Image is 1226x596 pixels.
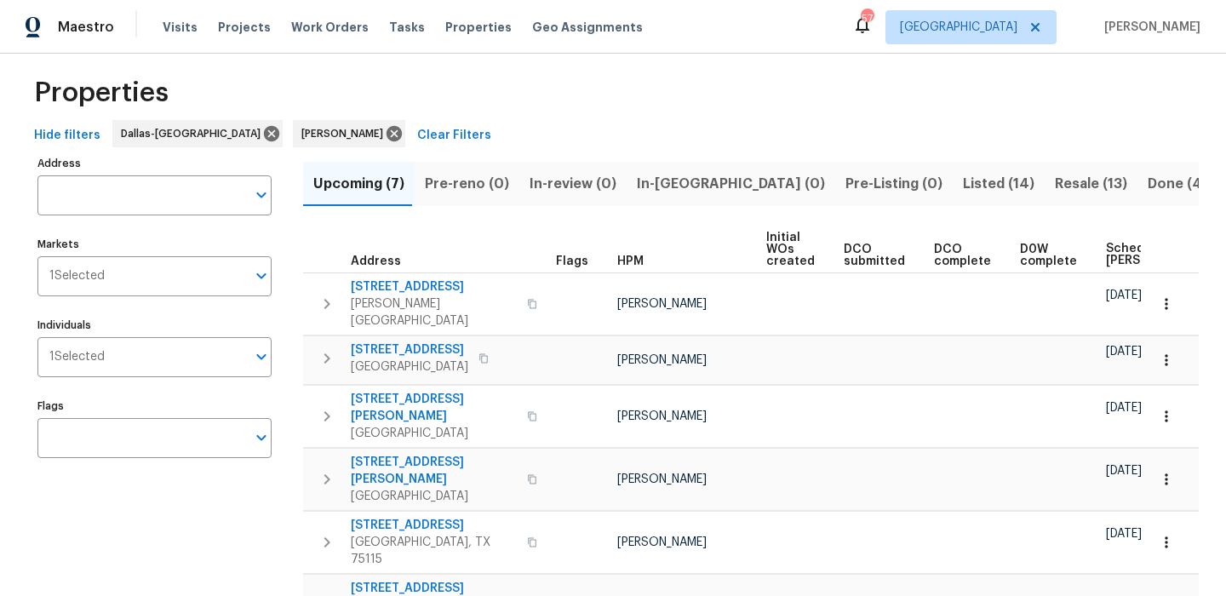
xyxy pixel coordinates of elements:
span: [GEOGRAPHIC_DATA] [351,488,517,505]
button: Hide filters [27,120,107,152]
button: Open [249,426,273,450]
span: [PERSON_NAME] [617,410,707,422]
span: Tasks [389,21,425,33]
span: Upcoming (7) [313,172,404,196]
span: Listed (14) [963,172,1034,196]
span: Initial WOs created [766,232,815,267]
span: [GEOGRAPHIC_DATA] [900,19,1017,36]
span: DCO complete [934,244,991,267]
span: [STREET_ADDRESS] [351,278,517,295]
span: [PERSON_NAME] [617,354,707,366]
span: HPM [617,255,644,267]
span: Flags [556,255,588,267]
span: [STREET_ADDRESS][PERSON_NAME] [351,454,517,488]
span: [STREET_ADDRESS] [351,517,517,534]
button: Clear Filters [410,120,498,152]
span: [DATE] [1106,346,1142,358]
span: Geo Assignments [532,19,643,36]
div: 57 [861,10,873,27]
span: Properties [445,19,512,36]
span: Pre-Listing (0) [845,172,942,196]
span: [DATE] [1106,465,1142,477]
span: [DATE] [1106,289,1142,301]
span: Address [351,255,401,267]
span: Visits [163,19,198,36]
span: 1 Selected [49,350,105,364]
span: Done (401) [1148,172,1223,196]
span: 1 Selected [49,269,105,284]
span: [GEOGRAPHIC_DATA] [351,425,517,442]
span: Clear Filters [417,125,491,146]
span: Scheduled [PERSON_NAME] [1106,243,1202,266]
span: Projects [218,19,271,36]
span: Maestro [58,19,114,36]
span: Properties [34,84,169,101]
span: In-[GEOGRAPHIC_DATA] (0) [637,172,825,196]
span: [DATE] [1106,402,1142,414]
span: Work Orders [291,19,369,36]
span: Hide filters [34,125,100,146]
label: Address [37,158,272,169]
label: Flags [37,401,272,411]
span: In-review (0) [530,172,616,196]
button: Open [249,345,273,369]
span: [STREET_ADDRESS] [351,341,468,358]
span: [PERSON_NAME] [1097,19,1200,36]
span: [PERSON_NAME] [617,298,707,310]
label: Individuals [37,320,272,330]
span: Pre-reno (0) [425,172,509,196]
span: [PERSON_NAME] [301,125,390,142]
span: [PERSON_NAME] [617,473,707,485]
button: Open [249,183,273,207]
span: Resale (13) [1055,172,1127,196]
span: [DATE] [1106,528,1142,540]
span: [PERSON_NAME][GEOGRAPHIC_DATA] [351,295,517,330]
span: D0W complete [1020,244,1077,267]
button: Open [249,264,273,288]
span: Dallas-[GEOGRAPHIC_DATA] [121,125,267,142]
span: [GEOGRAPHIC_DATA], TX 75115 [351,534,517,568]
span: [PERSON_NAME] [617,536,707,548]
div: Dallas-[GEOGRAPHIC_DATA] [112,120,283,147]
span: [GEOGRAPHIC_DATA] [351,358,468,375]
span: DCO submitted [844,244,905,267]
span: [STREET_ADDRESS][PERSON_NAME] [351,391,517,425]
label: Markets [37,239,272,249]
div: [PERSON_NAME] [293,120,405,147]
